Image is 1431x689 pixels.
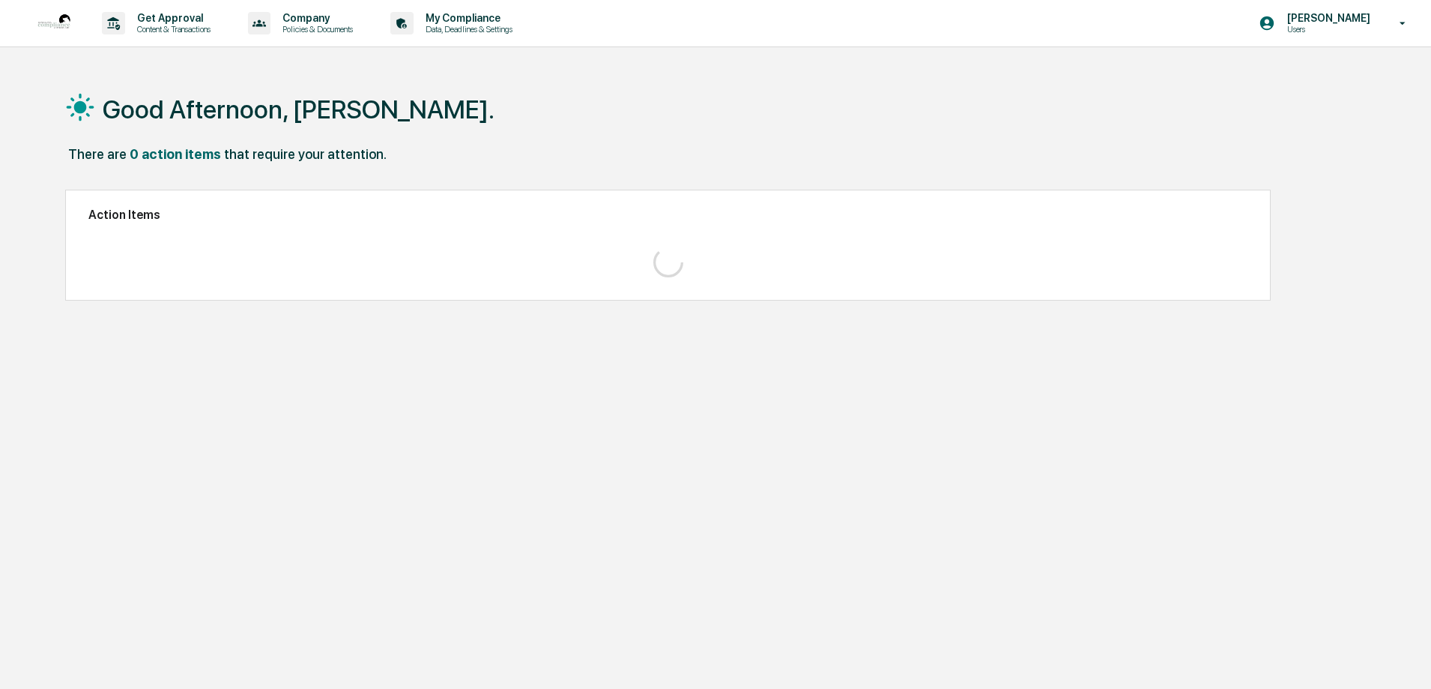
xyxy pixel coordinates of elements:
[125,24,218,34] p: Content & Transactions
[414,24,520,34] p: Data, Deadlines & Settings
[130,146,221,162] div: 0 action items
[270,12,360,24] p: Company
[270,24,360,34] p: Policies & Documents
[103,94,494,124] h1: Good Afternoon, [PERSON_NAME].
[1275,24,1378,34] p: Users
[1275,12,1378,24] p: [PERSON_NAME]
[68,146,127,162] div: There are
[125,12,218,24] p: Get Approval
[414,12,520,24] p: My Compliance
[224,146,387,162] div: that require your attention.
[36,5,72,41] img: logo
[88,208,1247,222] h2: Action Items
